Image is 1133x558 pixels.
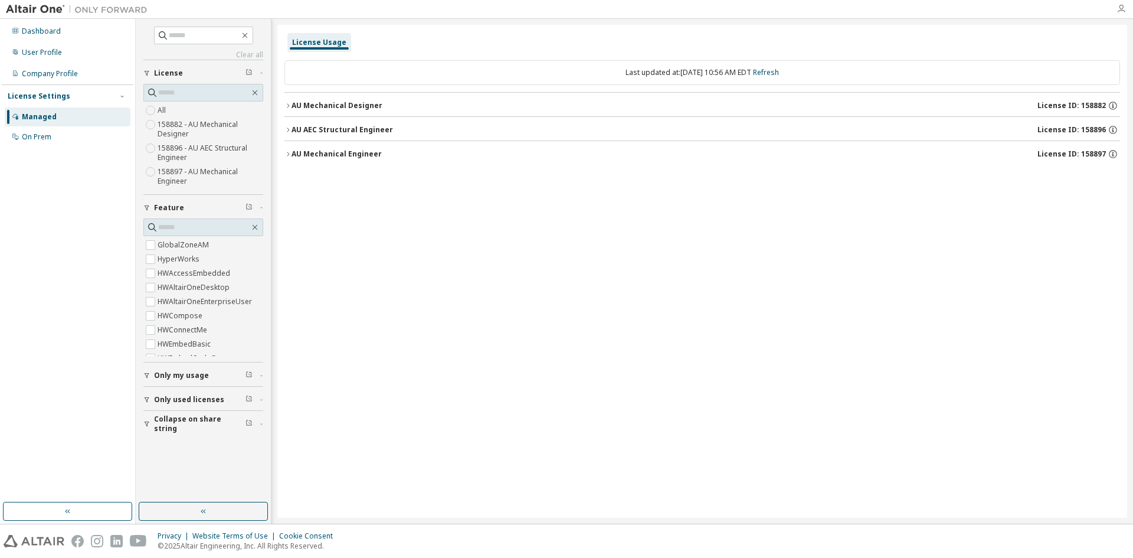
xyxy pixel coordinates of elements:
div: User Profile [22,48,62,57]
label: HWEmbedBasic [158,337,213,351]
button: License [143,60,263,86]
p: © 2025 Altair Engineering, Inc. All Rights Reserved. [158,541,340,551]
label: HWEmbedCodeGen [158,351,227,366]
img: youtube.svg [130,535,147,547]
span: License ID: 158882 [1037,101,1106,110]
div: Website Terms of Use [192,531,279,541]
label: All [158,103,168,118]
a: Clear all [143,50,263,60]
div: AU Mechanical Designer [292,101,382,110]
span: License ID: 158897 [1037,149,1106,159]
span: Only used licenses [154,395,224,404]
button: Only used licenses [143,387,263,413]
div: Company Profile [22,69,78,79]
div: Privacy [158,531,192,541]
label: 158896 - AU AEC Structural Engineer [158,141,263,165]
label: HyperWorks [158,252,202,266]
span: Clear filter [245,419,253,429]
img: Altair One [6,4,153,15]
label: HWConnectMe [158,323,209,337]
span: License [154,68,183,78]
label: HWAccessEmbedded [158,266,233,280]
div: AU Mechanical Engineer [292,149,382,159]
button: AU Mechanical EngineerLicense ID: 158897 [284,141,1120,167]
img: linkedin.svg [110,535,123,547]
span: Feature [154,203,184,213]
span: Collapse on share string [154,415,245,433]
img: instagram.svg [91,535,103,547]
img: altair_logo.svg [4,535,64,547]
label: 158897 - AU Mechanical Engineer [158,165,263,188]
button: AU Mechanical DesignerLicense ID: 158882 [284,93,1120,119]
button: Feature [143,195,263,221]
span: Only my usage [154,371,209,380]
a: Refresh [753,67,779,77]
label: HWAltairOneEnterpriseUser [158,295,254,309]
div: Dashboard [22,27,61,36]
span: Clear filter [245,68,253,78]
div: Managed [22,112,57,122]
label: GlobalZoneAM [158,238,211,252]
div: Last updated at: [DATE] 10:56 AM EDT [284,60,1120,85]
button: AU AEC Structural EngineerLicense ID: 158896 [284,117,1120,143]
label: 158882 - AU Mechanical Designer [158,118,263,141]
div: Cookie Consent [279,531,340,541]
div: On Prem [22,132,51,142]
span: Clear filter [245,371,253,380]
span: License ID: 158896 [1037,125,1106,135]
button: Only my usage [143,363,263,389]
button: Collapse on share string [143,411,263,437]
div: License Settings [8,92,70,101]
span: Clear filter [245,395,253,404]
span: Clear filter [245,203,253,213]
label: HWAltairOneDesktop [158,280,232,295]
div: License Usage [292,38,346,47]
label: HWCompose [158,309,205,323]
div: AU AEC Structural Engineer [292,125,393,135]
img: facebook.svg [71,535,84,547]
